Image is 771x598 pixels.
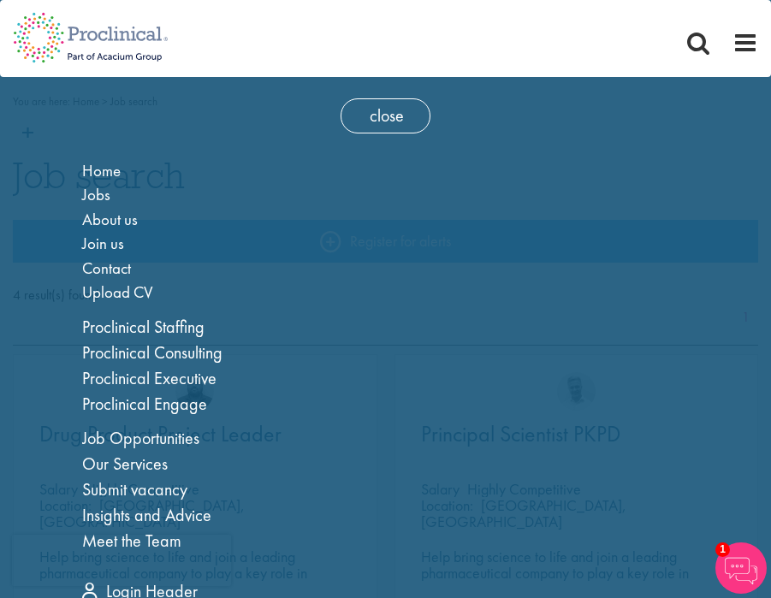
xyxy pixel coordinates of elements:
[82,427,199,449] a: Job Opportunities
[82,160,121,181] a: Home
[82,281,153,303] a: Upload CV
[715,542,767,594] img: Chatbot
[82,209,138,230] a: About us
[82,233,124,254] a: Join us
[82,316,205,338] a: Proclinical Staffing
[82,393,207,415] a: Proclinical Engage
[341,98,430,133] span: close
[82,453,168,475] a: Our Services
[82,504,211,526] a: Insights and Advice
[82,184,110,205] a: Jobs
[82,530,181,552] a: Meet the Team
[82,258,131,279] a: Contact
[715,542,730,557] span: 1
[82,478,187,500] a: Submit vacancy
[82,341,222,364] a: Proclinical Consulting
[82,367,216,389] a: Proclinical Executive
